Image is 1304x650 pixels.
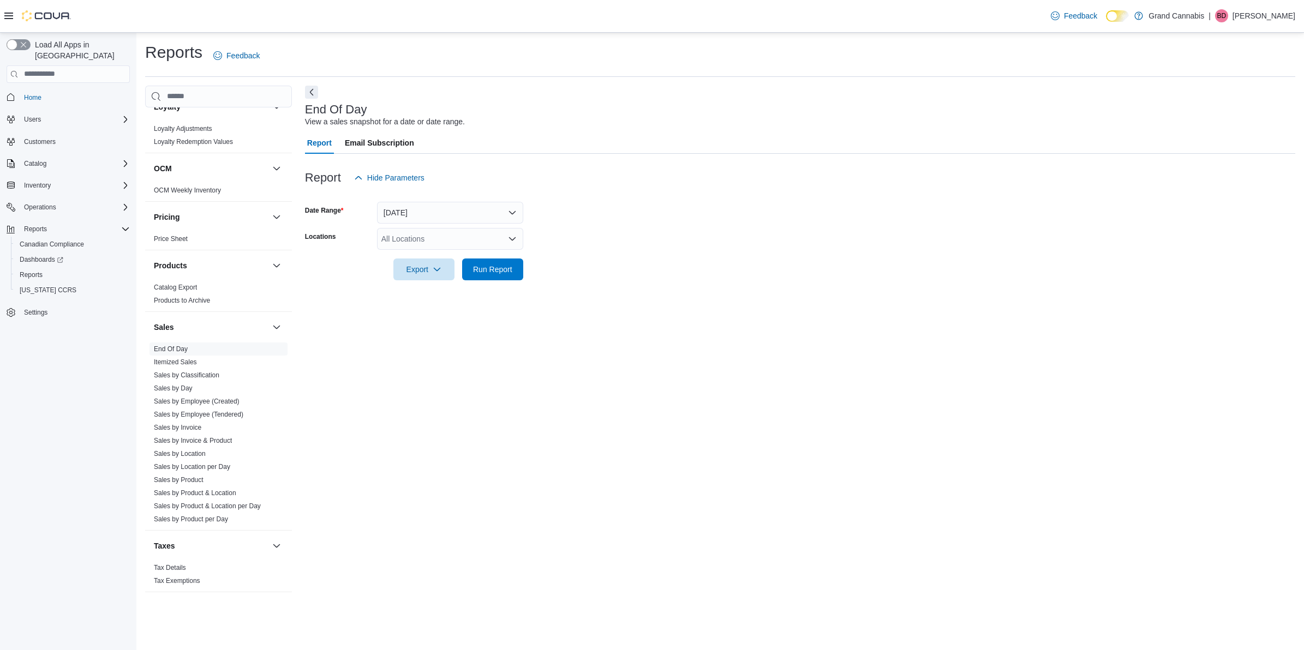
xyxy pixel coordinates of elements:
[154,163,268,174] button: OCM
[15,268,130,281] span: Reports
[154,345,188,353] a: End Of Day
[154,125,212,133] a: Loyalty Adjustments
[154,397,240,406] span: Sales by Employee (Created)
[462,258,523,280] button: Run Report
[24,115,41,124] span: Users
[350,167,429,189] button: Hide Parameters
[24,308,47,317] span: Settings
[15,268,47,281] a: Reports
[400,258,448,280] span: Export
[154,489,236,497] span: Sales by Product & Location
[154,502,261,510] span: Sales by Product & Location per Day
[154,283,197,292] span: Catalog Export
[345,132,414,154] span: Email Subscription
[2,134,134,149] button: Customers
[2,156,134,171] button: Catalog
[154,436,232,445] span: Sales by Invoice & Product
[20,157,51,170] button: Catalog
[20,135,60,148] a: Customers
[305,103,367,116] h3: End Of Day
[367,172,424,183] span: Hide Parameters
[154,577,200,585] a: Tax Exemptions
[154,449,206,458] span: Sales by Location
[1215,9,1228,22] div: Brianne Dawe
[154,398,240,405] a: Sales by Employee (Created)
[307,132,332,154] span: Report
[1064,10,1097,21] span: Feedback
[20,91,46,104] a: Home
[11,252,134,267] a: Dashboards
[1149,9,1204,22] p: Grand Cannabis
[473,264,512,275] span: Run Report
[1217,9,1227,22] span: BD
[24,137,56,146] span: Customers
[393,258,454,280] button: Export
[154,463,230,471] a: Sales by Location per Day
[226,50,260,61] span: Feedback
[2,200,134,215] button: Operations
[24,159,46,168] span: Catalog
[11,282,134,298] button: [US_STATE] CCRS
[154,515,228,523] span: Sales by Product per Day
[2,89,134,105] button: Home
[20,240,84,249] span: Canadian Compliance
[270,210,283,224] button: Pricing
[154,284,197,291] a: Catalog Export
[270,539,283,552] button: Taxes
[15,284,81,297] a: [US_STATE] CCRS
[154,371,219,380] span: Sales by Classification
[11,267,134,282] button: Reports
[154,212,268,222] button: Pricing
[305,116,465,128] div: View a sales snapshot for a date or date range.
[2,221,134,237] button: Reports
[24,93,41,102] span: Home
[20,135,130,148] span: Customers
[154,345,188,353] span: End Of Day
[154,502,261,510] a: Sales by Product & Location per Day
[154,437,232,444] a: Sales by Invoice & Product
[154,563,186,572] span: Tax Details
[154,489,236,497] a: Sales by Product & Location
[154,163,172,174] h3: OCM
[270,259,283,272] button: Products
[154,410,243,419] span: Sales by Employee (Tendered)
[11,237,134,252] button: Canadian Compliance
[24,225,47,233] span: Reports
[2,304,134,320] button: Settings
[31,39,130,61] span: Load All Apps in [GEOGRAPHIC_DATA]
[24,203,56,212] span: Operations
[22,10,71,21] img: Cova
[154,260,268,271] button: Products
[154,186,221,194] a: OCM Weekly Inventory
[20,201,61,214] button: Operations
[154,124,212,133] span: Loyalty Adjustments
[305,232,336,241] label: Locations
[20,306,52,319] a: Settings
[305,206,344,215] label: Date Range
[2,112,134,127] button: Users
[20,201,130,214] span: Operations
[145,561,292,592] div: Taxes
[15,284,130,297] span: Washington CCRS
[270,321,283,334] button: Sales
[1209,9,1211,22] p: |
[20,179,55,192] button: Inventory
[154,137,233,146] span: Loyalty Redemption Values
[154,260,187,271] h3: Products
[20,91,130,104] span: Home
[145,342,292,530] div: Sales
[154,234,188,243] span: Price Sheet
[20,222,130,236] span: Reports
[154,424,201,431] a: Sales by Invoice
[24,181,51,190] span: Inventory
[154,515,228,523] a: Sales by Product per Day
[305,171,341,184] h3: Report
[7,85,130,349] nav: Complex example
[154,296,210,305] span: Products to Archive
[145,41,202,63] h1: Reports
[154,476,204,484] a: Sales by Product
[154,371,219,379] a: Sales by Classification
